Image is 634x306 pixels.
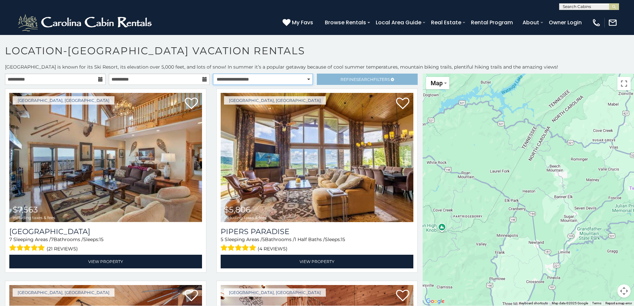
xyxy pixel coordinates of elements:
[13,205,38,214] span: $7,563
[224,96,326,105] a: [GEOGRAPHIC_DATA], [GEOGRAPHIC_DATA]
[424,297,446,306] a: Open this area in Google Maps (opens a new window)
[617,77,631,90] button: Toggle fullscreen view
[262,236,265,242] span: 5
[431,80,443,87] span: Map
[185,289,198,303] a: Add to favorites
[396,289,409,303] a: Add to favorites
[258,244,288,253] span: (4 reviews)
[13,215,55,220] span: including taxes & fees
[224,288,326,297] a: [GEOGRAPHIC_DATA], [GEOGRAPHIC_DATA]
[221,236,223,242] span: 5
[9,93,202,222] img: Southern Star Lodge
[221,227,413,236] a: Pipers Paradise
[224,205,251,214] span: $5,806
[552,301,588,305] span: Map data ©2025 Google
[292,18,313,27] span: My Favs
[47,244,78,253] span: (21 reviews)
[221,93,413,222] img: Pipers Paradise
[9,227,202,236] h3: Southern Star Lodge
[617,284,631,298] button: Map camera controls
[519,17,542,28] a: About
[605,301,632,305] a: Report a map error
[396,97,409,111] a: Add to favorites
[592,18,601,27] img: phone-regular-white.png
[428,17,465,28] a: Real Estate
[224,215,267,220] span: including taxes & fees
[13,288,114,297] a: [GEOGRAPHIC_DATA], [GEOGRAPHIC_DATA]
[13,96,114,105] a: [GEOGRAPHIC_DATA], [GEOGRAPHIC_DATA]
[341,236,345,242] span: 15
[221,255,413,268] a: View Property
[317,74,417,85] a: RefineSearchFilters
[608,18,617,27] img: mail-regular-white.png
[295,236,325,242] span: 1 Half Baths /
[9,227,202,236] a: [GEOGRAPHIC_DATA]
[283,18,315,27] a: My Favs
[545,17,585,28] a: Owner Login
[17,13,155,33] img: White-1-2.png
[340,77,390,82] span: Refine Filters
[372,17,425,28] a: Local Area Guide
[9,93,202,222] a: Southern Star Lodge $7,563 including taxes & fees
[424,297,446,306] img: Google
[519,301,548,306] button: Keyboard shortcuts
[221,236,413,253] div: Sleeping Areas / Bathrooms / Sleeps:
[468,17,516,28] a: Rental Program
[592,301,601,305] a: Terms
[9,236,202,253] div: Sleeping Areas / Bathrooms / Sleeps:
[321,17,369,28] a: Browse Rentals
[99,236,104,242] span: 15
[185,97,198,111] a: Add to favorites
[9,255,202,268] a: View Property
[426,77,449,89] button: Change map style
[221,93,413,222] a: Pipers Paradise $5,806 including taxes & fees
[51,236,54,242] span: 7
[356,77,373,82] span: Search
[9,236,12,242] span: 7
